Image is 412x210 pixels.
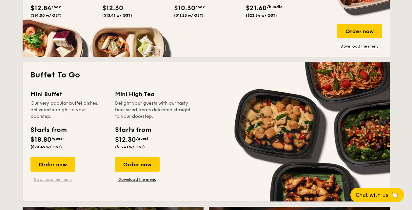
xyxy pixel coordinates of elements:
a: Download the menu [115,177,160,182]
div: Our very popular buffet dishes, delivered straight to your doorstep. [30,100,107,120]
div: Starts from [30,125,66,135]
div: Mini Buffet [30,90,107,99]
div: Mini High Tea [115,90,192,99]
h2: Buffet To Go [30,70,382,80]
span: ($23.54 w/ GST) [246,13,277,18]
span: $12.30 [102,4,123,12]
span: 🦙 [391,191,399,199]
span: $12.30 [115,136,136,144]
span: ($14.00 w/ GST) [30,13,62,18]
button: Chat with us🦙 [350,188,404,202]
span: /box [195,5,205,9]
span: ($13.41 w/ GST) [102,13,132,18]
a: Download the menu [337,44,382,49]
div: Delight your guests with our tasty bite-sized treats delivered straight to your doorstep. [115,100,192,120]
span: $18.80 [30,136,51,144]
span: /guest [136,136,148,141]
a: Download the menu [30,177,75,182]
span: ($20.49 w/ GST) [30,145,62,149]
div: Starts from [115,125,151,135]
span: ($13.41 w/ GST) [115,145,145,149]
span: ($11.23 w/ GST) [174,13,204,18]
span: $10.30 [174,4,195,12]
div: Order now [30,157,75,172]
span: /bundle [267,5,283,9]
span: /box [51,5,61,9]
div: Order now [337,24,382,38]
span: Chat with us [356,192,388,198]
span: $21.60 [246,4,267,12]
span: /guest [51,136,64,141]
span: $12.84 [30,4,51,12]
div: Order now [115,157,160,172]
